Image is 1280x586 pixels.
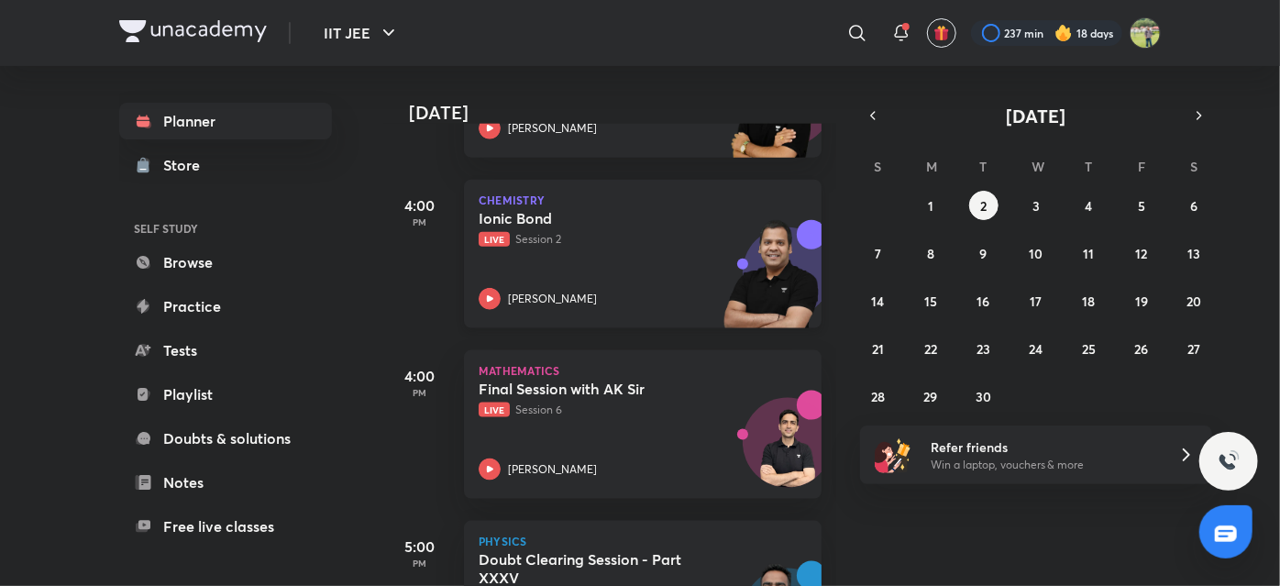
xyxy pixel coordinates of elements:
button: September 19, 2025 [1127,286,1156,315]
p: [PERSON_NAME] [508,461,597,478]
button: September 17, 2025 [1021,286,1051,315]
abbr: Wednesday [1032,158,1044,175]
button: September 26, 2025 [1127,334,1156,363]
abbr: September 18, 2025 [1082,293,1095,310]
span: Live [479,232,510,247]
img: Avatar [744,408,832,496]
img: unacademy [721,220,822,347]
abbr: September 21, 2025 [872,340,884,358]
abbr: Monday [926,158,937,175]
img: avatar [933,25,950,41]
abbr: September 10, 2025 [1029,245,1043,262]
abbr: September 5, 2025 [1138,197,1145,215]
abbr: September 23, 2025 [977,340,990,358]
h4: [DATE] [409,102,840,124]
a: Tests [119,332,332,369]
button: September 12, 2025 [1127,238,1156,268]
a: Planner [119,103,332,139]
button: September 2, 2025 [969,191,999,220]
button: [DATE] [886,103,1186,128]
button: September 21, 2025 [864,334,893,363]
button: IIT JEE [313,15,411,51]
a: Free live classes [119,508,332,545]
p: PM [383,387,457,398]
abbr: September 12, 2025 [1135,245,1147,262]
abbr: September 29, 2025 [924,388,938,405]
h5: 5:00 [383,536,457,558]
button: September 25, 2025 [1074,334,1103,363]
abbr: September 11, 2025 [1083,245,1094,262]
abbr: September 27, 2025 [1187,340,1200,358]
button: September 13, 2025 [1179,238,1208,268]
div: Store [163,154,211,176]
h5: Final Session with AK Sir [479,380,707,398]
p: PM [383,558,457,569]
p: [PERSON_NAME] [508,291,597,307]
button: September 14, 2025 [864,286,893,315]
button: September 10, 2025 [1021,238,1051,268]
p: Session 6 [479,402,767,418]
button: September 30, 2025 [969,381,999,411]
button: September 4, 2025 [1074,191,1103,220]
abbr: Friday [1138,158,1145,175]
span: Live [479,403,510,417]
button: September 23, 2025 [969,334,999,363]
button: September 28, 2025 [864,381,893,411]
abbr: September 30, 2025 [976,388,991,405]
abbr: September 28, 2025 [871,388,885,405]
img: KRISH JINDAL [1130,17,1161,49]
abbr: September 9, 2025 [980,245,988,262]
h5: 4:00 [383,194,457,216]
abbr: September 8, 2025 [927,245,934,262]
abbr: Sunday [875,158,882,175]
img: ttu [1218,450,1240,472]
button: September 15, 2025 [916,286,945,315]
a: Practice [119,288,332,325]
abbr: September 20, 2025 [1186,293,1201,310]
abbr: Saturday [1190,158,1197,175]
abbr: September 2, 2025 [980,197,987,215]
a: Browse [119,244,332,281]
abbr: Thursday [1085,158,1092,175]
button: September 27, 2025 [1179,334,1208,363]
a: Notes [119,464,332,501]
button: September 9, 2025 [969,238,999,268]
abbr: September 14, 2025 [872,293,885,310]
img: referral [875,437,911,473]
p: [PERSON_NAME] [508,120,597,137]
a: Company Logo [119,20,267,47]
button: September 24, 2025 [1021,334,1051,363]
abbr: September 25, 2025 [1082,340,1096,358]
button: September 11, 2025 [1074,238,1103,268]
p: Win a laptop, vouchers & more [931,457,1156,473]
button: September 6, 2025 [1179,191,1208,220]
abbr: September 13, 2025 [1187,245,1200,262]
abbr: September 19, 2025 [1135,293,1148,310]
a: Doubts & solutions [119,420,332,457]
p: PM [383,216,457,227]
p: Mathematics [479,365,807,376]
abbr: September 26, 2025 [1134,340,1148,358]
button: September 5, 2025 [1127,191,1156,220]
abbr: Tuesday [980,158,988,175]
abbr: September 1, 2025 [928,197,933,215]
span: [DATE] [1007,104,1066,128]
abbr: September 4, 2025 [1085,197,1092,215]
h5: 4:00 [383,365,457,387]
h6: SELF STUDY [119,213,332,244]
a: Store [119,147,332,183]
abbr: September 7, 2025 [875,245,881,262]
button: September 8, 2025 [916,238,945,268]
abbr: September 15, 2025 [924,293,937,310]
button: September 22, 2025 [916,334,945,363]
abbr: September 17, 2025 [1030,293,1042,310]
button: avatar [927,18,956,48]
abbr: September 22, 2025 [924,340,937,358]
button: September 20, 2025 [1179,286,1208,315]
img: Company Logo [119,20,267,42]
h6: Refer friends [931,437,1156,457]
button: September 16, 2025 [969,286,999,315]
abbr: September 16, 2025 [977,293,990,310]
button: September 18, 2025 [1074,286,1103,315]
p: Chemistry [479,194,807,205]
